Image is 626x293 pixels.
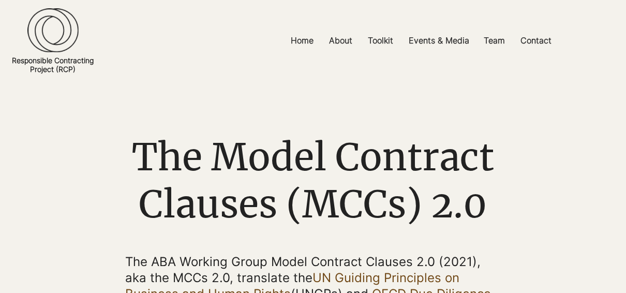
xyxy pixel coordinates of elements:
[12,56,94,74] a: Responsible ContractingProject (RCP)
[216,29,626,52] nav: Site
[360,29,401,52] a: Toolkit
[283,29,321,52] a: Home
[363,29,398,52] p: Toolkit
[132,134,494,228] span: The Model Contract Clauses (MCCs) 2.0
[479,29,510,52] p: Team
[324,29,357,52] p: About
[513,29,559,52] a: Contact
[404,29,474,52] p: Events & Media
[476,29,513,52] a: Team
[286,29,319,52] p: Home
[515,29,557,52] p: Contact
[321,29,360,52] a: About
[401,29,476,52] a: Events & Media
